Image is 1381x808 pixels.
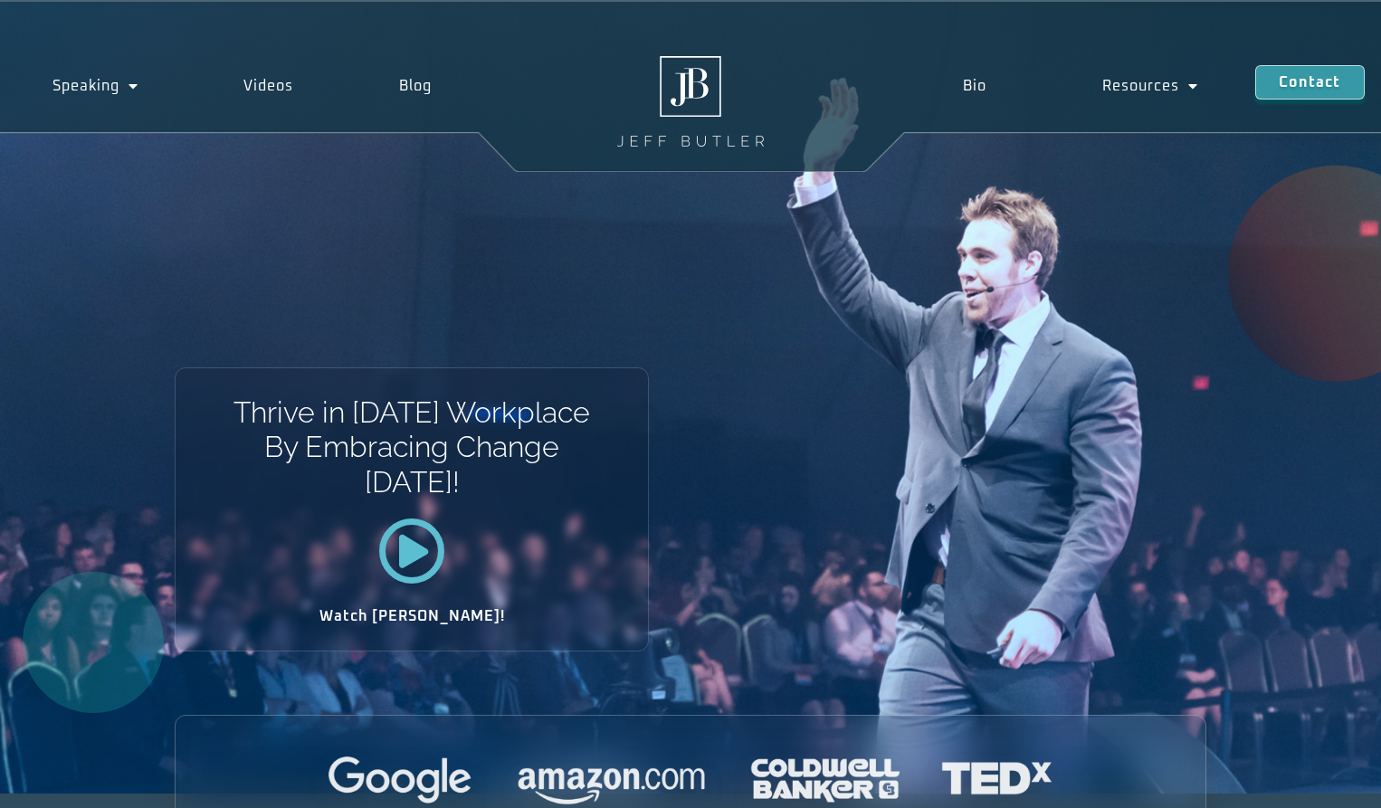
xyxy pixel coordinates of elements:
a: Bio [906,65,1044,107]
a: Blog [347,65,484,107]
h2: Watch [PERSON_NAME]! [239,609,585,623]
a: Contact [1255,65,1364,100]
span: Contact [1279,75,1340,90]
a: Resources [1044,65,1255,107]
nav: Menu [906,65,1255,107]
h1: Thrive in [DATE] Workplace By Embracing Change [DATE]! [233,395,592,499]
a: Videos [191,65,346,107]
